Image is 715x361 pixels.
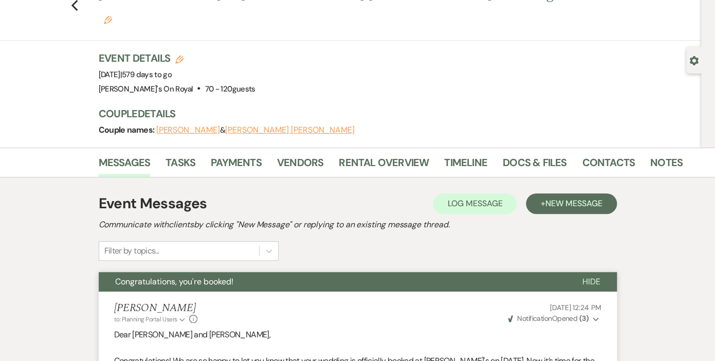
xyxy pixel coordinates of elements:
span: Congratulations, you're booked! [115,276,233,287]
a: Docs & Files [503,154,566,177]
span: | [120,69,172,80]
span: Dear [PERSON_NAME] and [PERSON_NAME], [114,329,270,340]
button: Edit [104,15,112,24]
h2: Communicate with clients by clicking "New Message" or replying to an existing message thread. [99,219,617,231]
button: [PERSON_NAME] [PERSON_NAME] [225,126,355,134]
h3: Couple Details [99,106,674,121]
a: Notes [650,154,683,177]
span: to: Planning Portal Users [114,315,177,323]
span: Log Message [447,198,502,209]
span: 579 days to go [122,69,172,80]
a: Tasks [166,154,195,177]
button: Log Message [433,193,517,214]
strong: ( 3 ) [579,314,588,323]
a: Payments [211,154,262,177]
span: New Message [545,198,602,209]
button: NotificationOpened (3) [506,313,601,324]
span: Opened [508,314,589,323]
span: Notification [517,314,552,323]
h3: Event Details [99,51,255,65]
button: Congratulations, you're booked! [99,272,566,292]
a: Contacts [582,154,635,177]
span: Hide [582,276,600,287]
button: Open lead details [689,55,699,65]
h5: [PERSON_NAME] [114,302,198,315]
a: Messages [99,154,151,177]
button: to: Planning Portal Users [114,315,187,324]
span: [DATE] 12:24 PM [550,303,601,312]
span: Couple names: [99,124,156,135]
button: [PERSON_NAME] [156,126,220,134]
a: Rental Overview [339,154,429,177]
button: +New Message [526,193,616,214]
span: [DATE] [99,69,172,80]
span: & [156,125,355,135]
a: Timeline [444,154,487,177]
h1: Event Messages [99,193,207,214]
a: Vendors [277,154,323,177]
span: [PERSON_NAME]'s On Royal [99,84,193,94]
button: Hide [566,272,617,292]
span: 70 - 120 guests [205,84,255,94]
div: Filter by topics... [104,245,159,257]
